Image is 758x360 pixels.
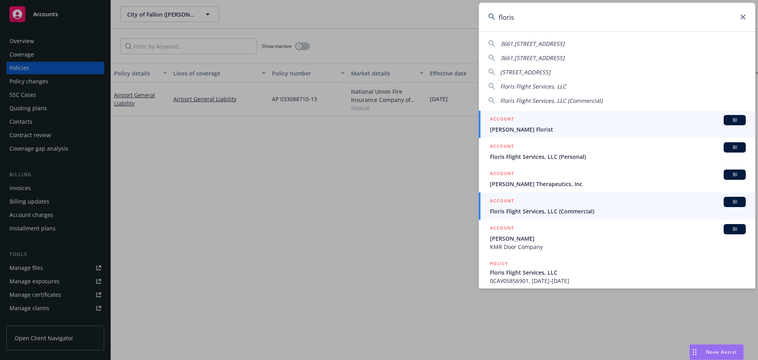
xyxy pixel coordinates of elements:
[490,268,746,277] span: Floris Flight Services, LLC
[490,207,746,215] span: Floris Flight Services, LLC (Commercial)
[479,192,755,220] a: ACCOUNTBIFloris Flight Services, LLC (Commercial)
[490,197,514,206] h5: ACCOUNT
[490,180,746,188] span: [PERSON_NAME] Therapeutics, Inc
[479,138,755,165] a: ACCOUNTBIFloris Flight Services, LLC (Personal)
[727,144,743,151] span: BI
[500,54,565,62] span: 3661,[STREET_ADDRESS]
[490,153,746,161] span: Floris Flight Services, LLC (Personal)
[690,345,700,360] div: Drag to move
[727,117,743,124] span: BI
[490,234,746,243] span: [PERSON_NAME]
[490,277,746,285] span: 0CAV05856901, [DATE]-[DATE]
[490,115,514,124] h5: ACCOUNT
[479,255,755,289] a: POLICYFloris Flight Services, LLC0CAV05856901, [DATE]-[DATE]
[689,344,744,360] button: Nova Assist
[479,111,755,138] a: ACCOUNTBI[PERSON_NAME] Florist
[490,142,514,152] h5: ACCOUNT
[490,125,746,134] span: [PERSON_NAME] Florist
[727,226,743,233] span: BI
[500,83,566,90] span: Floris Flight Services, LLC
[479,3,755,31] input: Search...
[490,243,746,251] span: KMR Door Company
[490,260,508,268] h5: POLICY
[727,171,743,178] span: BI
[706,349,737,355] span: Nova Assist
[479,220,755,255] a: ACCOUNTBI[PERSON_NAME]KMR Door Company
[500,68,550,76] span: [STREET_ADDRESS]
[490,170,514,179] h5: ACCOUNT
[479,165,755,192] a: ACCOUNTBI[PERSON_NAME] Therapeutics, Inc
[727,198,743,205] span: BI
[500,40,565,47] span: 3661,[STREET_ADDRESS]
[500,97,602,104] span: Floris Flight Services, LLC (Commercial)
[490,224,514,234] h5: ACCOUNT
